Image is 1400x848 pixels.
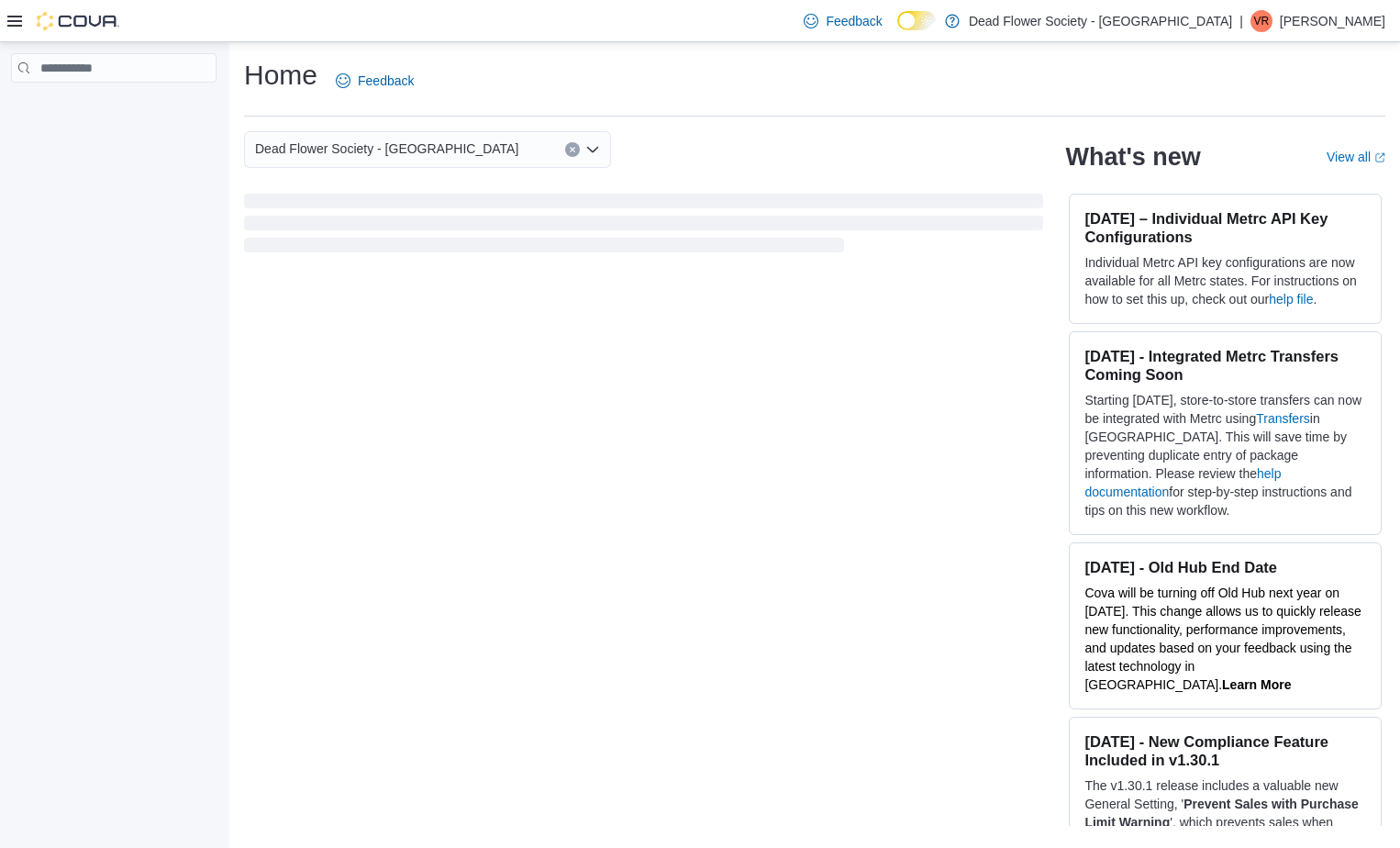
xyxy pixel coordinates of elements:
[1256,411,1310,426] a: Transfers
[1222,677,1291,692] a: Learn More
[255,138,518,160] span: Dead Flower Society - [GEOGRAPHIC_DATA]
[1084,732,1366,769] h3: [DATE] - New Compliance Feature Included in v1.30.1
[826,12,882,30] span: Feedback
[897,30,898,31] span: Dark Mode
[1084,586,1361,692] span: Cova will be turning off Old Hub next year on [DATE]. This change allows us to quickly release ne...
[1084,209,1366,246] h3: [DATE] – Individual Metrc API Key Configurations
[585,142,600,157] button: Open list of options
[244,197,1043,256] span: Loading
[1269,292,1313,307] a: help file
[1239,10,1243,32] p: |
[1084,391,1366,519] p: Starting [DATE], store-to-store transfers can now be integrated with Metrc using in [GEOGRAPHIC_D...
[1250,10,1272,32] div: Victoria Richardson
[1084,558,1366,576] h3: [DATE] - Old Hub End Date
[565,142,580,157] button: Clear input
[1327,150,1385,164] a: View allExternal link
[897,11,936,30] input: Dark Mode
[1084,347,1366,384] h3: [DATE] - Integrated Metrc Transfers Coming Soon
[1084,253,1366,308] p: Individual Metrc API key configurations are now available for all Metrc states. For instructions ...
[1065,142,1200,172] h2: What's new
[358,72,414,90] span: Feedback
[11,86,217,130] nav: Complex example
[328,62,421,99] a: Feedback
[244,57,317,94] h1: Home
[37,12,119,30] img: Cova
[1374,152,1385,163] svg: External link
[1254,10,1270,32] span: VR
[1280,10,1385,32] p: [PERSON_NAME]
[796,3,889,39] a: Feedback
[969,10,1232,32] p: Dead Flower Society - [GEOGRAPHIC_DATA]
[1084,797,1358,830] strong: Prevent Sales with Purchase Limit Warning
